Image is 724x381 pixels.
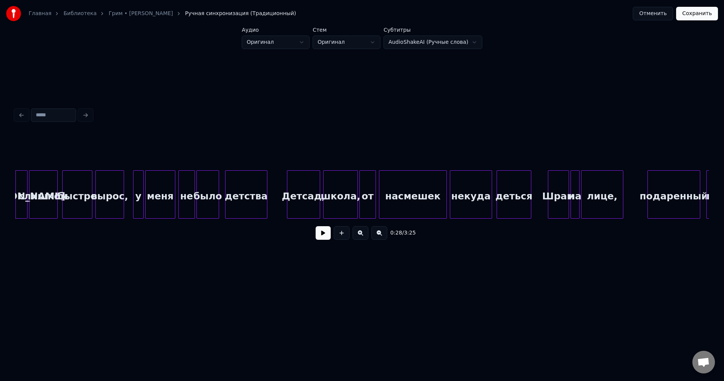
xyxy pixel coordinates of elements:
[6,6,21,21] img: youka
[390,229,408,237] div: /
[390,229,402,237] span: 0:28
[383,27,482,32] label: Субтитры
[676,7,718,20] button: Сохранить
[109,10,173,17] a: Грим • [PERSON_NAME]
[185,10,296,17] span: Ручная синхронизация (Традиционный)
[313,27,380,32] label: Стем
[404,229,416,237] span: 3:25
[242,27,310,32] label: Аудио
[692,351,715,373] div: Відкритий чат
[63,10,97,17] a: Библиотека
[29,10,51,17] a: Главная
[29,10,296,17] nav: breadcrumb
[633,7,673,20] button: Отменить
